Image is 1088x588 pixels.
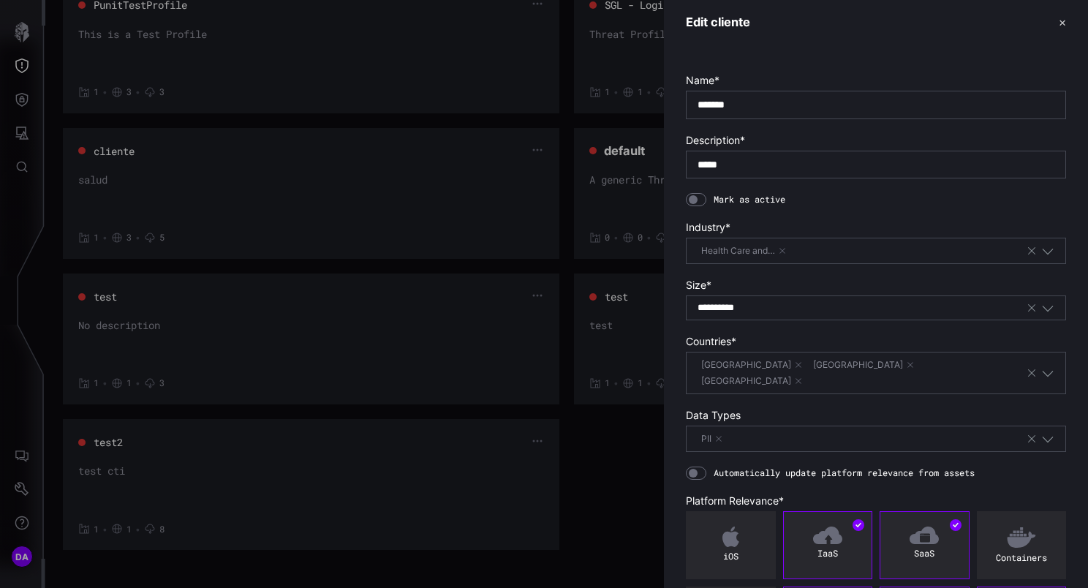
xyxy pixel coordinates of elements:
[1007,527,1036,549] img: Containers
[910,527,939,544] img: SaaS
[686,15,750,30] h3: Edit cliente
[1026,244,1038,257] button: Clear selection
[813,527,842,544] img: IaaS
[690,551,771,562] div: iOS
[714,194,785,206] span: Mark as active
[686,409,1066,422] label: Data Types
[698,244,790,258] span: Health Care and Social Assistance
[686,279,1066,292] label: Size *
[698,374,806,388] span: Bouvet Island
[722,527,739,547] img: iOS
[686,335,1066,348] label: Countries *
[884,548,965,559] div: SaaS
[686,134,1066,147] label: Description *
[1059,15,1066,30] button: ✕
[698,358,806,372] span: Australia
[686,221,1066,234] label: Industry *
[1026,301,1038,314] button: Clear selection
[714,467,975,479] span: Automatically update platform relevance from assets
[1026,432,1038,445] button: Clear selection
[698,431,727,446] span: PII
[787,548,869,559] div: IaaS
[1041,366,1054,380] button: Toggle options menu
[1041,301,1054,314] button: Toggle options menu
[1041,432,1054,445] button: Toggle options menu
[809,358,918,372] span: Bermuda
[1026,366,1038,380] button: Clear selection
[1041,244,1054,257] button: Toggle options menu
[686,494,1066,508] label: Platform Relevance *
[981,552,1062,564] div: Containers
[686,74,1066,87] label: Name *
